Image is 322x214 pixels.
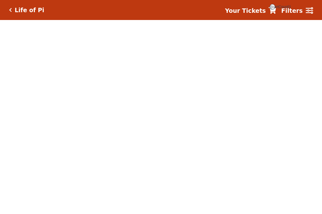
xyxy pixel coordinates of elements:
[225,6,276,15] a: Your Tickets {{cartCount}}
[225,7,266,14] strong: Your Tickets
[15,7,44,14] h5: Life of Pi
[281,6,313,15] a: Filters
[9,8,12,12] a: Click here to go back to filters
[281,7,303,14] strong: Filters
[270,4,275,10] span: {{cartCount}}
